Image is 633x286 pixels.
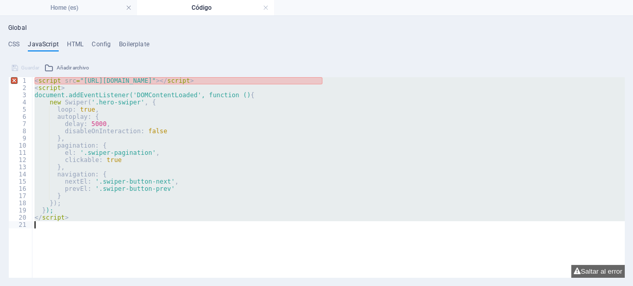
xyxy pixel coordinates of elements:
[9,135,33,142] div: 9
[9,142,33,149] div: 10
[9,214,33,221] div: 20
[9,221,33,228] div: 21
[9,92,33,99] div: 3
[9,113,33,120] div: 6
[57,62,89,74] span: Añadir archivo
[9,149,33,156] div: 11
[9,128,33,135] div: 8
[9,77,33,84] div: 1
[28,41,58,52] h4: JavaScript
[9,192,33,200] div: 17
[9,185,33,192] div: 16
[9,207,33,214] div: 19
[43,62,91,74] button: Añadir archivo
[9,99,33,106] div: 4
[92,41,111,52] h4: Config
[8,24,27,32] h4: Global
[8,41,20,52] h4: CSS
[137,2,274,13] h4: Código
[9,178,33,185] div: 15
[9,200,33,207] div: 18
[9,156,33,164] div: 12
[571,265,625,278] button: Saltar al error
[9,164,33,171] div: 13
[9,120,33,128] div: 7
[67,41,84,52] h4: HTML
[9,84,33,92] div: 2
[9,106,33,113] div: 5
[9,171,33,178] div: 14
[119,41,149,52] h4: Boilerplate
